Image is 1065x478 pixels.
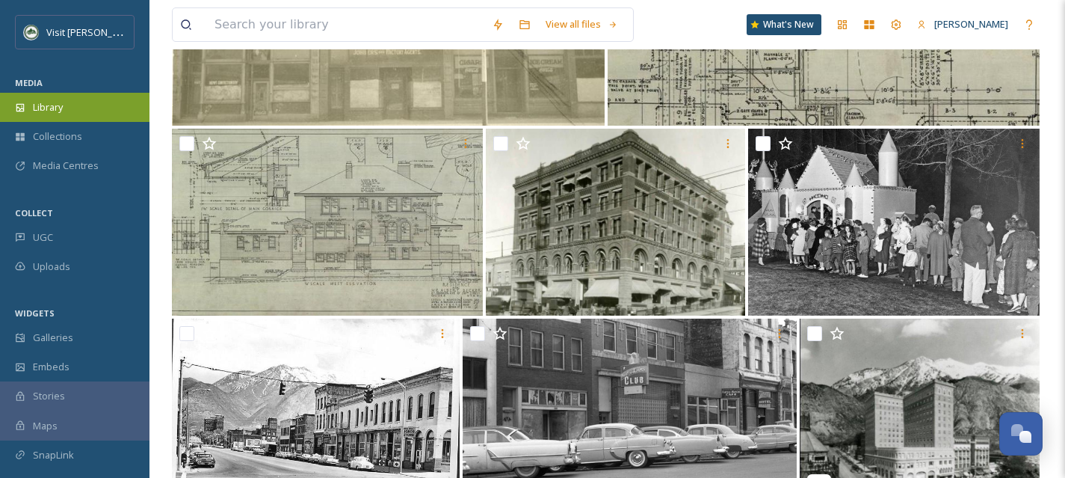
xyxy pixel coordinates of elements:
span: Visit [PERSON_NAME] [46,25,141,39]
a: View all files [538,10,626,39]
span: Collections [33,129,82,144]
span: Maps [33,419,58,433]
span: COLLECT [15,207,53,218]
span: Library [33,100,63,114]
img: 17f5510ffa5b944b057d15ee7d6181ddde22c03918446acf72f217d4c1463745.jpg [486,129,745,316]
input: Search your library [207,8,484,41]
img: Unknown.png [24,25,39,40]
a: What's New [747,14,821,35]
img: 54b3f5e70720e213dace1b2f8e00bb51fd7c4d5f8f0457236fff1acdcc8e657a.jpg [748,129,1040,316]
span: Stories [33,389,65,403]
a: [PERSON_NAME] [910,10,1016,39]
span: Uploads [33,260,70,274]
span: WIDGETS [15,307,55,319]
span: [PERSON_NAME] [934,17,1008,31]
img: f58398652f6c680bb299d1aaa855f306dbb43d412b802a028f6ddb42a0cf5de4.jpg [172,129,483,316]
button: Open Chat [999,412,1043,456]
span: Media Centres [33,159,99,173]
span: MEDIA [15,77,43,88]
span: SnapLink [33,448,74,462]
span: Embeds [33,360,70,374]
span: UGC [33,230,53,245]
span: Galleries [33,331,73,345]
